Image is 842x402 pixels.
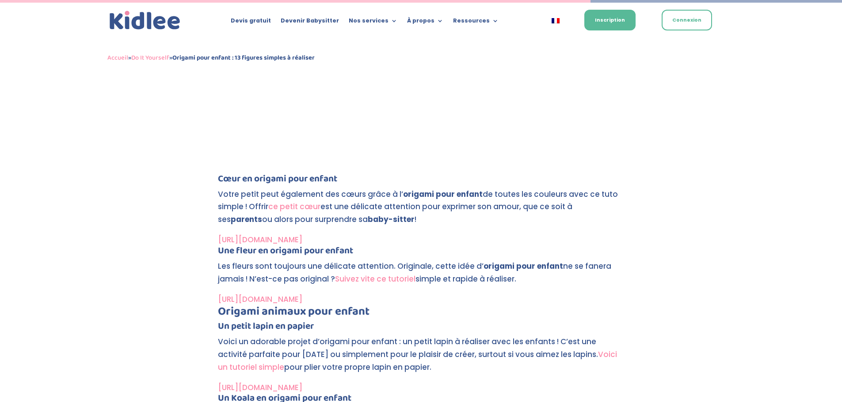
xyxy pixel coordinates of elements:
span: » » [107,53,315,63]
strong: Origami pour enfant : 13 figures simples à réaliser [172,53,315,63]
strong: parents [231,214,262,225]
a: Do It Yourself [131,53,169,63]
img: Français [552,18,560,23]
a: Ressources [453,18,499,27]
a: Accueil [107,53,128,63]
a: [URL][DOMAIN_NAME] [218,294,302,304]
a: [URL][DOMAIN_NAME] [218,234,302,245]
a: Devenir Babysitter [281,18,339,27]
p: Votre petit peut également des cœurs grâce à l’ de toutes les couleurs avec ce tuto simple ! Offr... [218,188,625,234]
a: À propos [407,18,443,27]
h4: Cœur en origami pour enfant [218,174,625,188]
a: Inscription [584,10,636,30]
a: Connexion [662,10,712,30]
p: Les fleurs sont toujours une délicate attention. Originale, cette idée d’ ne se fanera jamais ! N... [218,260,625,293]
a: Devis gratuit [231,18,271,27]
h3: Origami animaux pour enfant [218,306,625,322]
a: [URL][DOMAIN_NAME] [218,382,302,393]
a: Kidlee Logo [107,9,183,32]
a: Suivez vite ce tutoriel [335,274,415,284]
a: Nos services [349,18,397,27]
strong: origami pour enfant [484,261,563,271]
a: ce petit cœur [268,201,320,212]
a: Voici un tutoriel simple [218,349,617,372]
h4: Un petit lapin en papier [218,322,625,335]
p: Voici un adorable projet d’origami pour enfant : un petit lapin à réaliser avec les enfants ! C’e... [218,335,625,381]
h4: Une fleur en origami pour enfant [218,246,625,260]
strong: baby-sitter [368,214,415,225]
img: logo_kidlee_bleu [107,9,183,32]
strong: origami pour enfant [403,189,483,199]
